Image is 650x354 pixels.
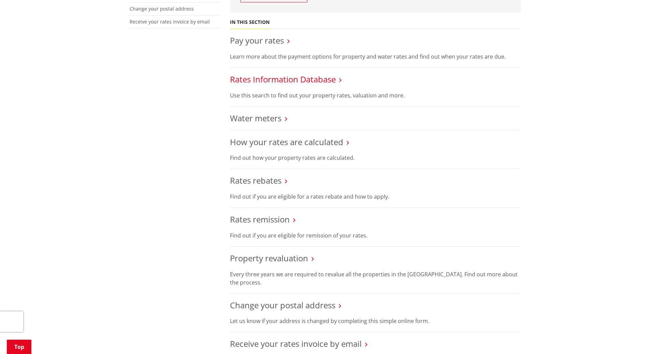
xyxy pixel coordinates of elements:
a: Change your postal address [230,299,335,311]
a: Rates rebates [230,175,281,186]
p: Find out how your property rates are calculated. [230,154,521,162]
a: Top [7,340,31,354]
h5: In this section [230,19,270,25]
a: Change your postal address [130,5,194,12]
a: Receive your rates invoice by email [130,18,210,25]
iframe: Messenger Launcher [619,325,643,350]
p: Find out if you are eligible for a rates rebate and how to apply. [230,193,521,201]
a: Pay your rates [230,35,284,46]
p: Every three years we are required to revalue all the properties in the [GEOGRAPHIC_DATA]. Find ou... [230,270,521,287]
p: Learn more about the payment options for property and water rates and find out when your rates ar... [230,52,521,61]
a: Receive your rates invoice by email [230,338,362,349]
p: Find out if you are eligible for remission of your rates. [230,231,521,240]
a: Property revaluation [230,252,308,264]
p: Let us know if your address is changed by completing this simple online form. [230,317,521,325]
a: Water meters [230,112,281,124]
a: Rates Information Database [230,74,336,85]
p: Use this search to find out your property rates, valuation and more. [230,91,521,99]
a: How your rates are calculated [230,136,343,148]
a: Rates remission [230,214,290,225]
